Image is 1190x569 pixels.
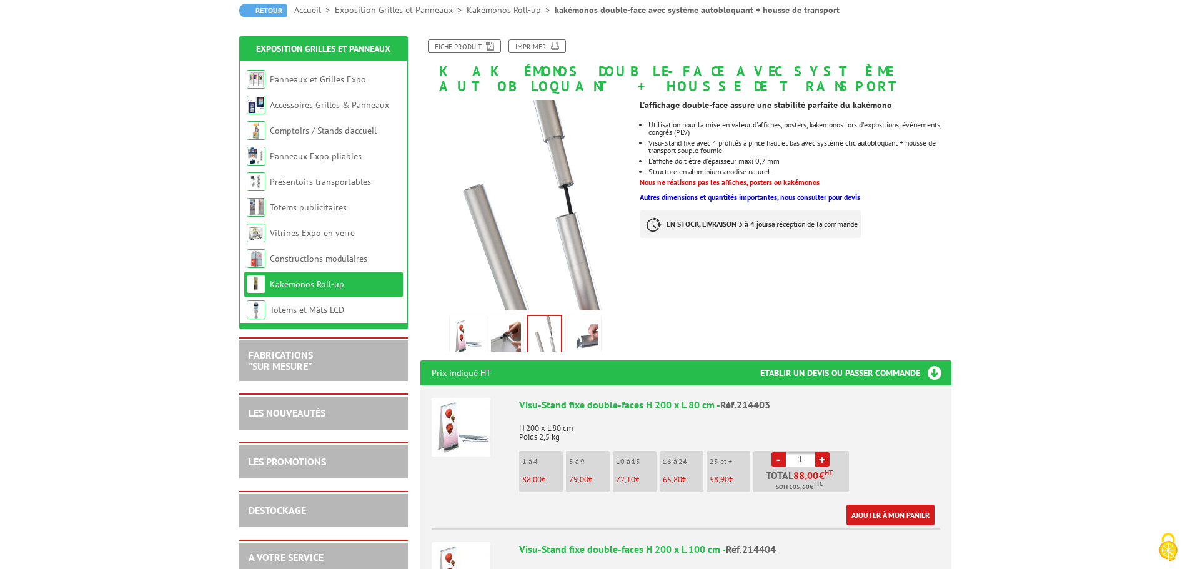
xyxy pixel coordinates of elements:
[726,543,776,555] span: Réf.214404
[411,39,961,94] h1: kakémonos double-face avec système autobloquant + housse de transport
[428,39,501,53] a: Fiche produit
[247,121,265,140] img: Comptoirs / Stands d'accueil
[432,360,491,385] p: Prix indiqué HT
[710,457,750,466] p: 25 et +
[648,121,951,136] li: Utilisation pour la mise en valeur d'affiches, posters, kakémonos lors d'expositions, événements,...
[239,4,287,17] a: Retour
[640,210,861,238] p: à réception de la commande
[819,470,825,480] span: €
[249,455,326,468] a: LES PROMOTIONS
[640,192,860,202] a: Autres dimensions et quantités importantes, nous consulter pour devis
[789,482,810,492] span: 105,60
[776,482,823,492] span: Soit €
[710,475,750,484] p: €
[142,72,152,82] img: tab_keywords_by_traffic_grey.svg
[294,4,335,16] a: Accueil
[519,415,940,442] p: H 200 x L 80 cm Poids 2,5 kg
[20,20,30,30] img: logo_orange.svg
[247,224,265,242] img: Vitrines Expo en verre
[663,474,682,485] span: 65,80
[760,360,951,385] h3: Etablir un devis ou passer commande
[247,198,265,217] img: Totems publicitaires
[249,552,399,563] h2: A votre service
[508,39,566,53] a: Imprimer
[270,304,344,315] a: Totems et Mâts LCD
[270,74,366,85] a: Panneaux et Grilles Expo
[640,99,892,111] strong: L'affichage double-face assure une stabilité parfaite du kakémono
[519,398,940,412] div: Visu-Stand fixe double-faces H 200 x L 80 cm -
[648,139,951,154] li: Visu-Stand fixe avec 4 profilés à pince haut et bas avec système clic autobloquant + housse de tr...
[793,470,819,480] span: 88,00
[522,475,563,484] p: €
[710,474,729,485] span: 58,90
[616,475,657,484] p: €
[616,474,635,485] span: 72,10
[663,457,703,466] p: 16 à 24
[249,504,306,517] a: DESTOCKAGE
[270,279,344,290] a: Kakémonos Roll-up
[667,219,771,229] strong: EN STOCK, LIVRAISON 3 à 4 jours
[616,457,657,466] p: 10 à 15
[20,32,30,42] img: website_grey.svg
[247,96,265,114] img: Accessoires Grilles & Panneaux
[247,300,265,319] img: Totems et Mâts LCD
[452,317,482,356] img: 214403.jpg
[247,172,265,191] img: Présentoirs transportables
[247,275,265,294] img: Kakémonos Roll-up
[555,4,840,16] li: kakémonos double-face avec système autobloquant + housse de transport
[270,99,389,111] a: Accessoires Grilles & Panneaux
[247,147,265,166] img: Panneaux Expo pliables
[1146,527,1190,569] button: Cookies (fenêtre modale)
[569,475,610,484] p: €
[249,349,313,372] a: FABRICATIONS"Sur Mesure"
[522,457,563,466] p: 1 à 4
[771,452,786,467] a: -
[528,316,561,355] img: 214405_visu-stand-simple-face-2.jpg
[825,468,833,477] sup: HT
[640,177,820,187] font: Nous ne réalisons pas les affiches, posters ou kakémonos
[64,74,96,82] div: Domaine
[51,72,61,82] img: tab_domain_overview_orange.svg
[663,475,703,484] p: €
[249,407,325,419] a: LES NOUVEAUTÉS
[270,227,355,239] a: Vitrines Expo en verre
[256,43,390,54] a: Exposition Grilles et Panneaux
[648,168,951,176] li: Structure en aluminium anodisé naturel
[32,32,141,42] div: Domaine: [DOMAIN_NAME]
[756,470,849,492] p: Total
[247,249,265,268] img: Constructions modulaires
[1153,532,1184,563] img: Cookies (fenêtre modale)
[420,100,631,310] img: 214405_visu-stand-simple-face-2.jpg
[156,74,191,82] div: Mots-clés
[35,20,61,30] div: v 4.0.25
[247,70,265,89] img: Panneaux et Grilles Expo
[815,452,830,467] a: +
[432,398,490,457] img: Visu-Stand fixe double-faces H 200 x L 80 cm
[720,398,770,411] span: Réf.214403
[467,4,555,16] a: Kakémonos Roll-up
[270,202,347,213] a: Totems publicitaires
[568,317,598,356] img: 214405_visu-stand-simple-face-3.jpg
[270,125,377,136] a: Comptoirs / Stands d'accueil
[813,480,823,487] sup: TTC
[270,253,367,264] a: Constructions modulaires
[519,542,940,557] div: Visu-Stand fixe double-faces H 200 x L 100 cm -
[846,505,935,525] a: Ajouter à mon panier
[569,474,588,485] span: 79,00
[569,457,610,466] p: 5 à 9
[270,151,362,162] a: Panneaux Expo pliables
[270,176,371,187] a: Présentoirs transportables
[335,4,467,16] a: Exposition Grilles et Panneaux
[648,157,951,165] li: L'affiche doit être d'épaisseur maxi 0,7 mm
[491,317,521,356] img: 214405_visu-stand-simple-face-4.jpg
[522,474,542,485] span: 88,00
